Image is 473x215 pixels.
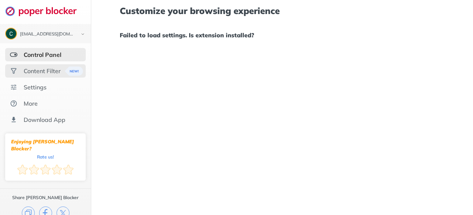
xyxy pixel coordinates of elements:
[20,32,75,37] div: cottonfreeman01@yahoo.com
[12,195,79,201] div: Share [PERSON_NAME] Blocker
[120,30,444,40] h1: Failed to load settings. Is extension installed?
[11,138,80,152] div: Enjoying [PERSON_NAME] Blocker?
[78,30,87,38] img: chevron-bottom-black.svg
[10,83,17,91] img: settings.svg
[24,116,65,123] div: Download App
[24,100,38,107] div: More
[10,51,17,58] img: features-selected.svg
[120,6,444,16] h1: Customize your browsing experience
[10,116,17,123] img: download-app.svg
[24,83,47,91] div: Settings
[6,28,16,39] img: ACg8ocKP5ViY37C0zd9NuztSSQ7rCfXEPSNP0f9x4b0v7bLNF-YEjg=s96-c
[24,67,61,75] div: Content Filter
[10,67,17,75] img: social.svg
[37,155,54,158] div: Rate us!
[10,100,17,107] img: about.svg
[65,66,83,76] img: menuBanner.svg
[5,6,85,16] img: logo-webpage.svg
[24,51,61,58] div: Control Panel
